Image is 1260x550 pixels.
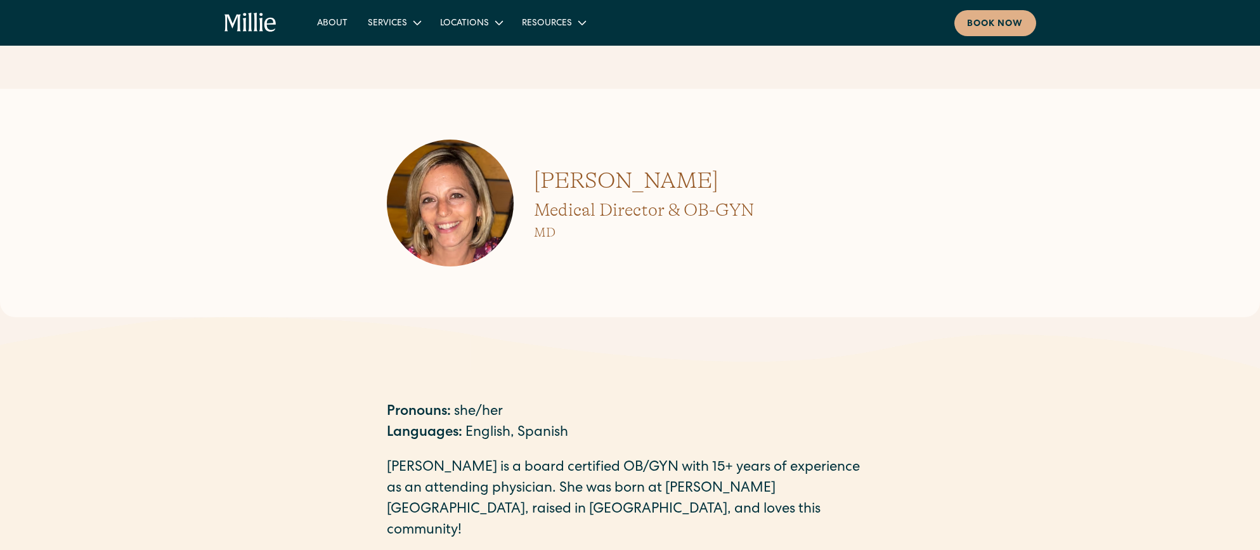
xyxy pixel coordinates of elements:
[387,426,462,440] strong: Languages:
[954,10,1036,36] a: Book now
[358,12,430,33] div: Services
[430,12,512,33] div: Locations
[512,12,595,33] div: Resources
[465,423,568,444] div: English, Spanish
[534,198,754,223] h2: Medical Director & OB-GYN
[440,17,489,30] div: Locations
[454,402,503,423] div: she/her
[368,17,407,30] div: Services
[224,13,277,33] a: home
[534,164,754,198] h1: [PERSON_NAME]
[387,405,451,419] strong: Pronouns:
[522,17,572,30] div: Resources
[387,458,874,542] p: [PERSON_NAME] is a board certified OB/GYN with 15+ years of experience as an attending physician....
[307,12,358,33] a: About
[967,18,1023,31] div: Book now
[387,140,514,266] img: Amy Kane profile photo
[534,223,754,242] h3: MD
